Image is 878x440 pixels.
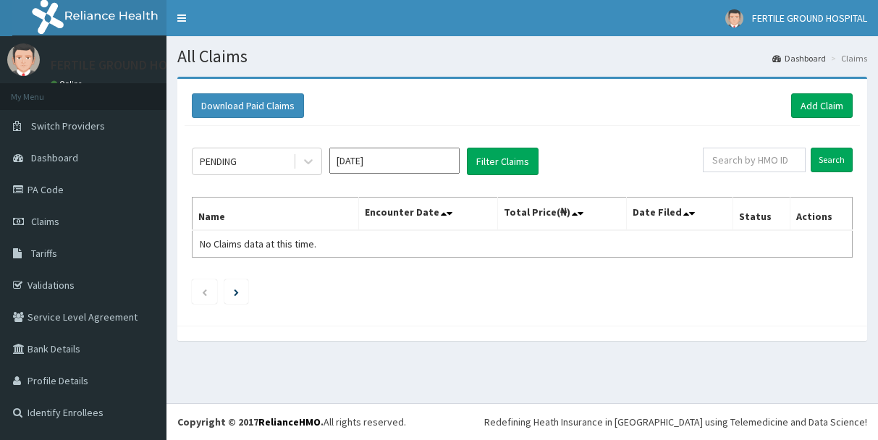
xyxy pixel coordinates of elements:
[177,415,324,428] strong: Copyright © 2017 .
[733,198,790,231] th: Status
[200,237,316,250] span: No Claims data at this time.
[772,52,826,64] a: Dashboard
[193,198,359,231] th: Name
[31,119,105,132] span: Switch Providers
[177,47,867,66] h1: All Claims
[7,43,40,76] img: User Image
[358,198,497,231] th: Encounter Date
[467,148,539,175] button: Filter Claims
[703,148,806,172] input: Search by HMO ID
[192,93,304,118] button: Download Paid Claims
[497,198,626,231] th: Total Price(₦)
[201,285,208,298] a: Previous page
[626,198,733,231] th: Date Filed
[258,415,321,428] a: RelianceHMO
[31,151,78,164] span: Dashboard
[31,215,59,228] span: Claims
[166,403,878,440] footer: All rights reserved.
[51,59,206,72] p: FERTILE GROUND HOSPITAL
[51,79,85,89] a: Online
[484,415,867,429] div: Redefining Heath Insurance in [GEOGRAPHIC_DATA] using Telemedicine and Data Science!
[234,285,239,298] a: Next page
[329,148,460,174] input: Select Month and Year
[791,93,853,118] a: Add Claim
[790,198,853,231] th: Actions
[31,247,57,260] span: Tariffs
[811,148,853,172] input: Search
[725,9,743,27] img: User Image
[200,154,237,169] div: PENDING
[752,12,867,25] span: FERTILE GROUND HOSPITAL
[827,52,867,64] li: Claims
